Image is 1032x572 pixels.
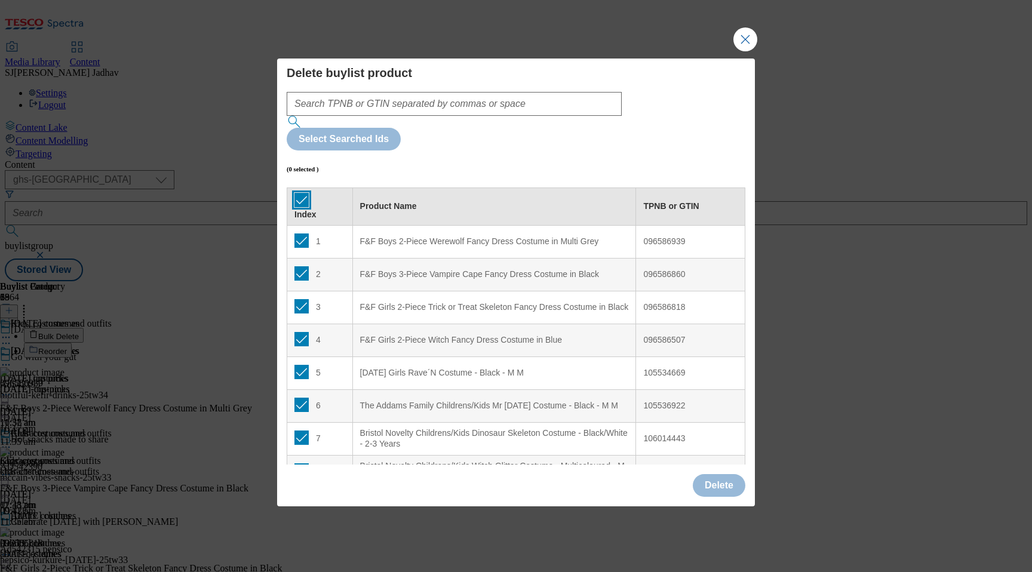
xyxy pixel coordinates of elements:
[294,210,345,220] div: Index
[294,365,345,382] div: 5
[360,368,629,379] div: [DATE] Girls Rave´N Costume - Black - M M
[360,201,629,212] div: Product Name
[294,430,345,448] div: 7
[733,27,757,51] button: Close Modal
[643,201,738,212] div: TPNB or GTIN
[643,335,738,346] div: 096586507
[287,66,745,80] h4: Delete buylist product
[294,463,345,481] div: 8
[360,461,629,482] div: Bristol Novelty Childrens/Kids Witch Glitter Costume - Multicoloured - M M
[643,302,738,313] div: 096586818
[287,165,319,173] h6: (0 selected )
[294,398,345,415] div: 6
[294,332,345,349] div: 4
[360,236,629,247] div: F&F Boys 2-Piece Werewolf Fancy Dress Costume in Multi Grey
[693,474,745,497] button: Delete
[360,428,629,449] div: Bristol Novelty Childrens/Kids Dinosaur Skeleton Costume - Black/White - 2-3 Years
[360,335,629,346] div: F&F Girls 2-Piece Witch Fancy Dress Costume in Blue
[294,266,345,284] div: 2
[360,302,629,313] div: F&F Girls 2-Piece Trick or Treat Skeleton Fancy Dress Costume in Black
[287,128,401,150] button: Select Searched Ids
[643,401,738,411] div: 105536922
[643,236,738,247] div: 096586939
[643,368,738,379] div: 105534669
[287,92,622,116] input: Search TPNB or GTIN separated by commas or space
[643,269,738,280] div: 096586860
[294,299,345,316] div: 3
[360,269,629,280] div: F&F Boys 3-Piece Vampire Cape Fancy Dress Costume in Black
[360,401,629,411] div: The Addams Family Childrens/Kids Mr [DATE] Costume - Black - M M
[643,433,738,444] div: 106014443
[294,233,345,251] div: 1
[277,59,755,506] div: Modal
